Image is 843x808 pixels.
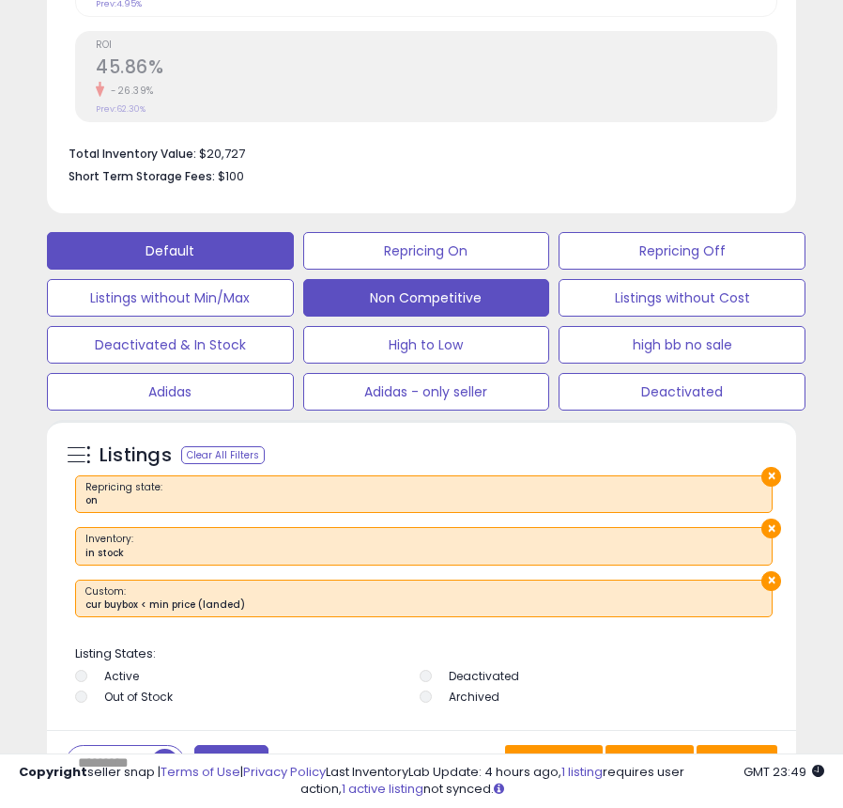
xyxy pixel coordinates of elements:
button: Adidas [47,373,294,411]
button: Deactivated & In Stock [47,326,294,364]
li: $20,727 [69,141,763,163]
h2: 45.86% [96,56,776,82]
a: 1 active listing [342,780,423,798]
div: on [85,494,762,507]
div: cur buybox < min price (landed) [85,598,762,612]
b: Total Inventory Value: [69,146,196,162]
label: Archived [449,689,499,705]
button: Deactivated [559,373,805,411]
b: Short Term Storage Fees: [69,168,215,184]
small: -26.39% [104,84,154,98]
span: Custom: [85,584,762,613]
button: Default [47,232,294,270]
span: Repricing state : [85,480,762,508]
a: 1 listing [561,763,603,781]
small: Prev: 62.30% [96,103,146,115]
button: × [761,467,781,487]
button: High to Low [303,326,550,364]
div: in stock [85,547,762,560]
span: 2025-10-14 23:49 GMT [743,763,824,781]
p: Listing States: [75,645,773,663]
button: Filters [194,745,268,778]
h5: Listings [100,443,172,469]
div: Clear All Filters [181,446,265,464]
button: × [761,519,781,538]
button: Repricing Off [559,232,805,270]
button: Actions [697,745,777,777]
button: Listings without Min/Max [47,279,294,317]
span: ROI [96,40,776,51]
strong: Copyright [19,763,87,781]
button: Adidas - only seller [303,373,550,411]
label: Out of Stock [104,689,173,705]
button: Repricing On [303,232,550,270]
span: $100 [218,167,244,185]
span: Inventory : [85,532,762,560]
span: Columns [618,752,677,770]
button: high bb no sale [559,326,805,364]
div: seller snap | | [19,764,326,782]
button: Non Competitive [303,279,550,317]
div: Last InventoryLab Update: 4 hours ago, requires user action, not synced. [300,764,824,799]
button: × [761,571,781,591]
button: Save View [505,745,603,777]
label: Deactivated [449,668,519,684]
a: Privacy Policy [243,763,326,781]
label: Active [104,668,139,684]
button: Listings without Cost [559,279,805,317]
a: Terms of Use [161,763,240,781]
button: Columns [605,745,694,777]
